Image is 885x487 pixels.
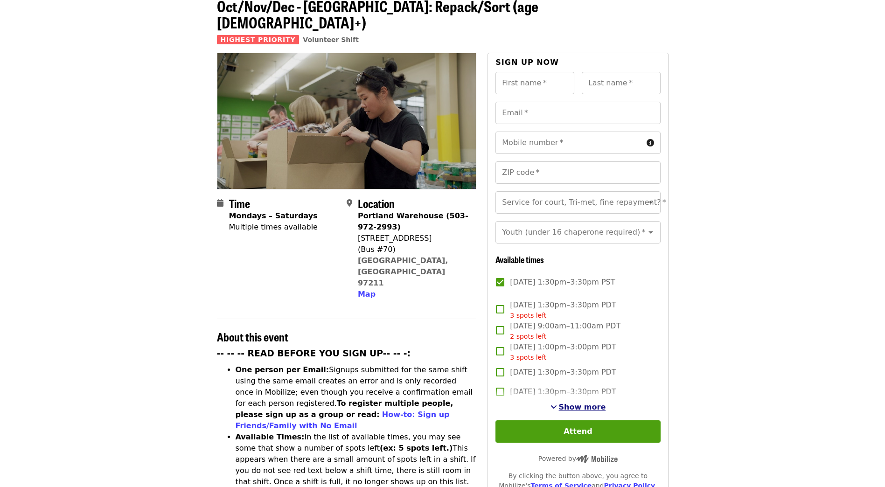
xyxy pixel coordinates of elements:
[582,72,661,94] input: Last name
[236,364,477,431] li: Signups submitted for the same shift using the same email creates an error and is only recorded o...
[236,432,305,441] strong: Available Times:
[217,53,476,188] img: Oct/Nov/Dec - Portland: Repack/Sort (age 8+) organized by Oregon Food Bank
[217,328,288,345] span: About this event
[229,222,318,233] div: Multiple times available
[559,403,606,411] span: Show more
[576,455,618,463] img: Powered by Mobilize
[303,36,359,43] a: Volunteer Shift
[510,320,620,341] span: [DATE] 9:00am–11:00am PDT
[358,256,448,287] a: [GEOGRAPHIC_DATA], [GEOGRAPHIC_DATA] 97211
[495,253,544,265] span: Available times
[358,289,376,300] button: Map
[495,132,642,154] input: Mobile number
[510,354,546,361] span: 3 spots left
[347,199,352,208] i: map-marker-alt icon
[236,399,453,419] strong: To register multiple people, please sign up as a group or read:
[236,365,329,374] strong: One person per Email:
[644,196,657,209] button: Open
[538,455,618,462] span: Powered by
[510,386,616,397] span: [DATE] 1:30pm–3:30pm PDT
[495,58,559,67] span: Sign up now
[236,410,450,430] a: How-to: Sign up Friends/Family with No Email
[217,348,411,358] strong: -- -- -- READ BEFORE YOU SIGN UP-- -- -:
[495,161,660,184] input: ZIP code
[358,195,395,211] span: Location
[495,420,660,443] button: Attend
[380,444,453,452] strong: (ex: 5 spots left.)
[510,333,546,340] span: 2 spots left
[358,290,376,299] span: Map
[217,35,300,44] span: Highest Priority
[510,312,546,319] span: 3 spots left
[644,226,657,239] button: Open
[510,277,615,288] span: [DATE] 1:30pm–3:30pm PST
[229,195,250,211] span: Time
[358,244,469,255] div: (Bus #70)
[495,102,660,124] input: Email
[229,211,318,220] strong: Mondays – Saturdays
[551,402,606,413] button: See more timeslots
[358,211,468,231] strong: Portland Warehouse (503-972-2993)
[647,139,654,147] i: circle-info icon
[495,72,574,94] input: First name
[510,367,616,378] span: [DATE] 1:30pm–3:30pm PDT
[510,341,616,362] span: [DATE] 1:00pm–3:00pm PDT
[510,299,616,320] span: [DATE] 1:30pm–3:30pm PDT
[217,199,223,208] i: calendar icon
[358,233,469,244] div: [STREET_ADDRESS]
